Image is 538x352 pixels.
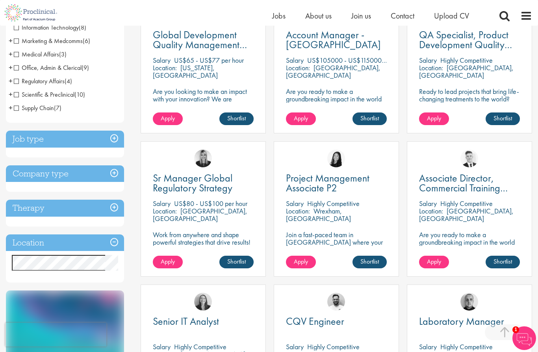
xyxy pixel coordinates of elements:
[153,231,254,268] p: Work from anywhere and shape powerful strategies that drive results! Enjoy the freedom of remote ...
[153,171,232,195] span: Sr Manager Global Regulatory Strategy
[79,23,86,32] span: (8)
[153,199,171,208] span: Salary
[419,231,520,268] p: Are you ready to make a groundbreaking impact in the world of biotechnology? Join a growing compa...
[419,28,512,61] span: QA Specialist, Product Development Quality (PDQ)
[286,206,351,223] p: Wrexham, [GEOGRAPHIC_DATA]
[327,150,345,167] img: Numhom Sudsok
[59,50,67,58] span: (3)
[419,63,514,80] p: [GEOGRAPHIC_DATA], [GEOGRAPHIC_DATA]
[327,293,345,311] img: Emile De Beer
[153,206,247,223] p: [GEOGRAPHIC_DATA], [GEOGRAPHIC_DATA]
[153,315,219,328] span: Senior IT Analyst
[286,88,387,125] p: Are you ready to make a groundbreaking impact in the world of biotechnology? Join a growing compa...
[352,112,387,125] a: Shortlist
[6,131,124,148] h3: Job type
[286,56,304,65] span: Salary
[440,199,493,208] p: Highly Competitive
[14,77,65,85] span: Regulatory Affairs
[434,11,469,21] a: Upload CV
[286,173,387,193] a: Project Management Associate P2
[512,326,519,333] span: 1
[286,316,387,326] a: CQV Engineer
[219,256,254,268] a: Shortlist
[391,11,414,21] a: Contact
[54,104,61,112] span: (7)
[440,56,493,65] p: Highly Competitive
[419,112,449,125] a: Apply
[419,342,437,351] span: Salary
[460,150,478,167] img: Nicolas Daniel
[9,48,13,60] span: +
[286,112,316,125] a: Apply
[83,37,90,45] span: (6)
[427,114,441,122] span: Apply
[286,63,310,72] span: Location:
[161,114,175,122] span: Apply
[153,112,183,125] a: Apply
[427,257,441,266] span: Apply
[82,64,89,72] span: (9)
[307,199,360,208] p: Highly Competitive
[305,11,332,21] span: About us
[6,200,124,217] h3: Therapy
[153,206,177,215] span: Location:
[286,171,369,195] span: Project Management Associate P2
[14,37,90,45] span: Marketing & Medcomms
[307,342,360,351] p: Highly Competitive
[286,315,344,328] span: CQV Engineer
[153,88,254,133] p: Are you looking to make an impact with your innovation? We are working with a well-established ph...
[286,30,387,50] a: Account Manager - [GEOGRAPHIC_DATA]
[351,11,371,21] a: Join us
[460,293,478,311] a: Harry Budge
[286,28,381,51] span: Account Manager - [GEOGRAPHIC_DATA]
[153,63,177,72] span: Location:
[419,206,514,223] p: [GEOGRAPHIC_DATA], [GEOGRAPHIC_DATA]
[9,75,13,87] span: +
[14,50,59,58] span: Medical Affairs
[419,173,520,193] a: Associate Director, Commercial Training Lead
[65,77,72,85] span: (4)
[419,63,443,72] span: Location:
[512,326,536,350] img: Chatbot
[153,173,254,193] a: Sr Manager Global Regulatory Strategy
[14,77,72,85] span: Regulatory Affairs
[419,206,443,215] span: Location:
[419,315,504,328] span: Laboratory Manager
[14,37,83,45] span: Marketing & Medcomms
[9,35,13,47] span: +
[286,231,387,268] p: Join a fast-paced team in [GEOGRAPHIC_DATA] where your project skills and scientific savvy drive ...
[286,63,380,80] p: [GEOGRAPHIC_DATA], [GEOGRAPHIC_DATA]
[486,112,520,125] a: Shortlist
[14,50,67,58] span: Medical Affairs
[286,206,310,215] span: Location:
[153,316,254,326] a: Senior IT Analyst
[14,90,85,99] span: Scientific & Preclinical
[419,171,508,204] span: Associate Director, Commercial Training Lead
[294,114,308,122] span: Apply
[286,342,304,351] span: Salary
[174,199,247,208] p: US$80 - US$100 per hour
[419,56,437,65] span: Salary
[153,342,171,351] span: Salary
[272,11,286,21] a: Jobs
[174,342,226,351] p: Highly Competitive
[219,112,254,125] a: Shortlist
[153,30,254,50] a: Global Development Quality Management (GCP)
[6,165,124,182] h3: Company type
[440,342,493,351] p: Highly Competitive
[194,150,212,167] img: Janelle Jones
[9,62,13,73] span: +
[352,256,387,268] a: Shortlist
[14,90,74,99] span: Scientific & Preclinical
[161,257,175,266] span: Apply
[14,23,79,32] span: Information Technology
